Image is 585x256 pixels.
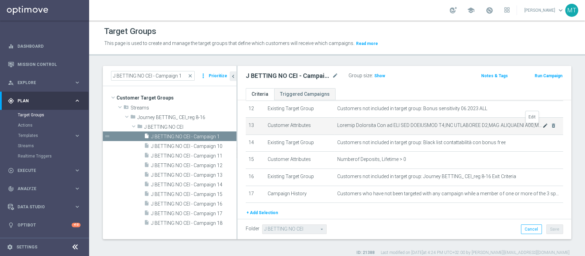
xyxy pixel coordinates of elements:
button: Data Studio keyboard_arrow_right [8,204,81,210]
a: Realtime Triggers [18,153,71,159]
div: track_changes Analyze keyboard_arrow_right [8,186,81,191]
i: settings [7,244,13,250]
i: more_vert [200,71,207,81]
div: Mission Control [8,62,81,67]
a: Streams [18,143,71,149]
div: Analyze [8,186,74,192]
button: gps_fixed Plan keyboard_arrow_right [8,98,81,104]
div: Templates [18,133,74,138]
button: chevron_left [230,71,236,81]
i: keyboard_arrow_right [74,132,81,139]
span: Journey BETTING_ CEI_reg 8-16 [137,115,236,120]
span: J BETTING NO CEI [144,124,236,130]
i: lightbulb [8,222,14,228]
button: person_search Explore keyboard_arrow_right [8,80,81,85]
td: 15 [246,152,265,169]
label: Folder [246,226,259,232]
button: Read more [355,40,379,47]
span: keyboard_arrow_down [557,7,564,14]
div: lightbulb Optibot +10 [8,222,81,228]
td: 17 [246,186,265,203]
button: Prioritize [208,71,228,81]
i: insert_drive_file [144,181,149,189]
div: Explore [8,80,74,86]
span: J BETTING NO CEI - Campaign 10 [151,143,236,149]
h1: Target Groups [104,26,156,36]
div: Templates keyboard_arrow_right [18,133,81,138]
i: keyboard_arrow_right [74,167,81,174]
span: Numberof Deposits, Lifetime > 0 [337,156,406,162]
td: 14 [246,135,265,152]
span: Customers not included in target group: Black list contattabilità con bonus free [337,140,505,146]
h2: J BETTING NO CEI - Campaign 1 [246,72,331,80]
span: Data Studio [17,205,74,209]
i: insert_drive_file [144,133,149,141]
div: Actions [18,120,88,130]
td: 13 [246,118,265,135]
i: play_circle_outline [8,167,14,174]
span: This page is used to create and manage the target groups that define which customers will receive... [104,40,354,46]
i: folder_special [123,104,129,112]
i: insert_drive_file [144,200,149,208]
div: Realtime Triggers [18,151,88,161]
i: insert_drive_file [144,143,149,151]
span: Loremip Dolorsita Con ad ELI SED DOEIUSMOD T4,INC UTLABOREE D2,MAG ALIQUAENI A00,MIN VEN QU - NO-... [337,123,543,128]
a: [PERSON_NAME]keyboard_arrow_down [524,5,565,15]
span: J BETTING NO CEI - Campaign 11 [151,153,236,159]
i: insert_drive_file [144,191,149,199]
td: Campaign History [265,186,335,203]
span: J BETTING NO CEI - Campaign 1 [151,134,236,140]
span: Analyze [17,187,74,191]
span: J BETTING NO CEI - Campaign 16 [151,201,236,207]
i: insert_drive_file [144,162,149,170]
span: J BETTING NO CEI - Campaign 15 [151,191,236,197]
div: +10 [72,223,81,227]
span: Show [374,73,385,78]
td: Existing Target Group [265,168,335,186]
button: Notes & Tags [480,72,509,80]
span: Customer Target Groups [117,93,236,103]
label: ID: 21388 [356,250,375,256]
i: delete_forever [551,123,556,128]
a: Actions [18,123,71,128]
span: Templates [18,133,67,138]
div: Mission Control [8,55,81,73]
div: Optibot [8,216,81,234]
i: keyboard_arrow_right [74,79,81,86]
i: insert_drive_file [144,172,149,179]
i: keyboard_arrow_right [74,203,81,210]
span: Streams [131,105,236,111]
div: equalizer Dashboard [8,44,81,49]
div: Plan [8,98,74,104]
a: Triggered Campaigns [274,88,336,100]
i: gps_fixed [8,98,14,104]
td: 12 [246,101,265,118]
button: Run Campaign [534,72,563,80]
div: Streams [18,141,88,151]
input: Quick find group or folder [111,71,195,81]
td: 16 [246,168,265,186]
i: keyboard_arrow_right [74,185,81,192]
td: Existing Target Group [265,101,335,118]
div: Templates [18,130,88,141]
i: chevron_left [230,73,236,80]
a: Target Groups [18,112,71,118]
td: Existing Target Group [265,135,335,152]
button: play_circle_outline Execute keyboard_arrow_right [8,168,81,173]
i: mode_edit [332,72,338,80]
a: Settings [16,245,37,249]
a: Criteria [246,88,274,100]
div: Dashboard [8,37,81,55]
i: insert_drive_file [144,152,149,160]
span: J BETTING NO CEI - Campaign 14 [151,182,236,188]
span: school [467,7,475,14]
label: : [372,73,373,79]
span: Explore [17,81,74,85]
span: J BETTING NO CEI - Campaign 17 [151,211,236,217]
div: Target Groups [18,110,88,120]
label: Group size [349,73,372,79]
span: Execute [17,168,74,173]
